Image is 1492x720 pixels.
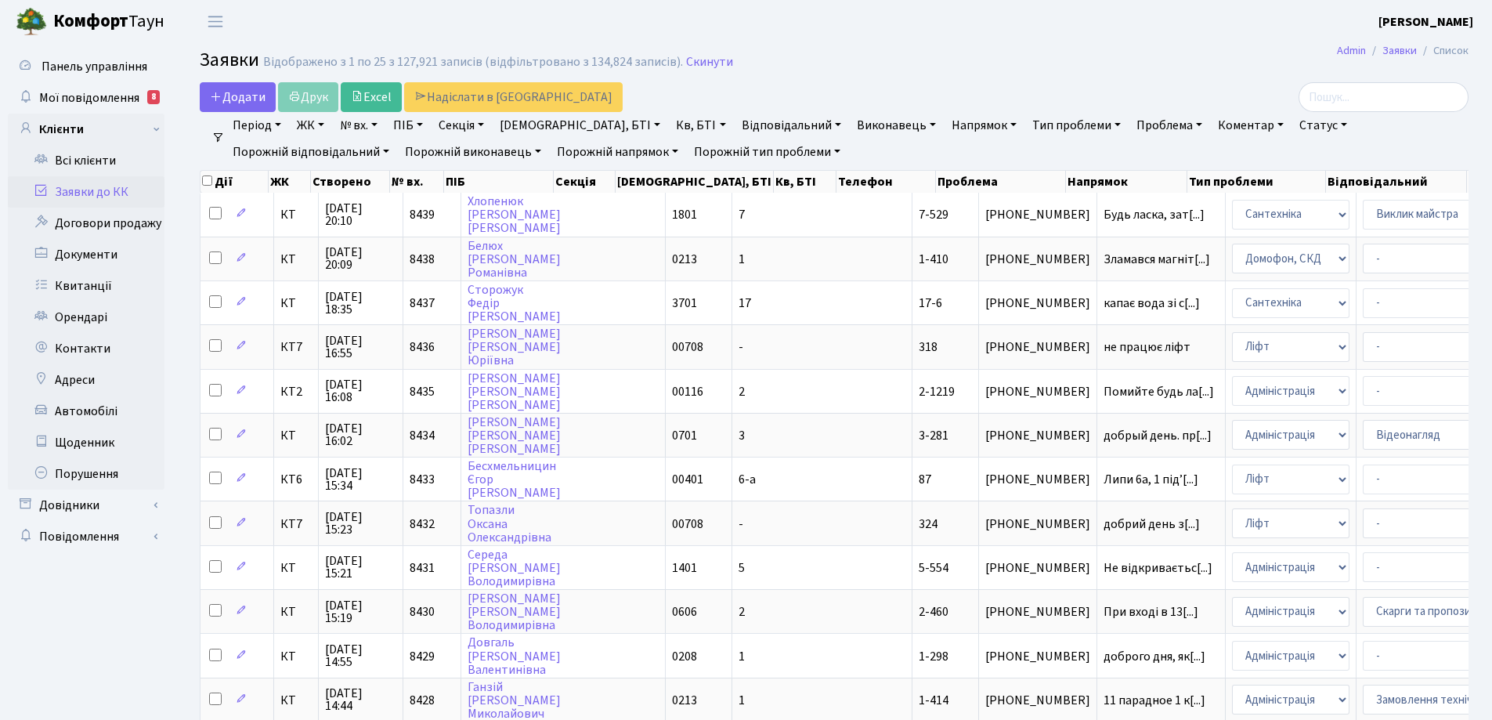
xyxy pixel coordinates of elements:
th: ЖК [269,171,311,193]
span: не працює ліфт [1104,341,1219,353]
a: Порожній напрямок [551,139,685,165]
span: 1801 [672,206,697,223]
span: 8437 [410,295,435,312]
span: 1-414 [919,692,948,709]
th: Відповідальний [1326,171,1467,193]
span: 1 [739,692,745,709]
a: Напрямок [945,112,1023,139]
span: Не відкриваєтьс[...] [1104,559,1212,577]
a: Заявки [1382,42,1417,59]
span: 0213 [672,251,697,268]
span: добрий день з[...] [1104,516,1200,533]
div: Відображено з 1 по 25 з 127,921 записів (відфільтровано з 134,824 записів). [263,55,683,70]
span: 3701 [672,295,697,312]
a: [PERSON_NAME][PERSON_NAME]Юріївна [468,325,561,369]
span: [DATE] 14:55 [325,643,396,668]
span: 1401 [672,559,697,577]
span: 3 [739,427,745,444]
th: ПІБ [444,171,554,193]
span: Додати [210,89,266,106]
a: Порожній відповідальний [226,139,396,165]
span: [DATE] 15:19 [325,599,396,624]
span: Зламався магніт[...] [1104,251,1210,268]
span: 8431 [410,559,435,577]
a: Скинути [686,55,733,70]
span: [PHONE_NUMBER] [985,606,1090,618]
a: СторожукФедір[PERSON_NAME] [468,281,561,325]
span: 8436 [410,338,435,356]
span: КТ [280,297,312,309]
a: Виконавець [851,112,942,139]
span: КТ [280,650,312,663]
span: 17-6 [919,295,942,312]
span: [DATE] 15:23 [325,511,396,536]
a: Секція [432,112,490,139]
a: Всі клієнти [8,145,164,176]
th: Телефон [836,171,936,193]
span: [DATE] 15:21 [325,555,396,580]
span: КТ [280,208,312,221]
a: ТопазлиОксанаОлександрівна [468,502,551,546]
a: Панель управління [8,51,164,82]
span: [PHONE_NUMBER] [985,385,1090,398]
span: [DATE] 15:34 [325,467,396,492]
div: 8 [147,90,160,104]
th: Секція [554,171,616,193]
a: Мої повідомлення8 [8,82,164,114]
a: Середа[PERSON_NAME]Володимирівна [468,546,561,590]
span: 11 парадное 1 к[...] [1104,692,1205,709]
a: Довідники [8,490,164,521]
span: [DATE] 16:02 [325,422,396,447]
span: 17 [739,295,751,312]
span: добрый день. пр[...] [1104,427,1212,444]
span: 8439 [410,206,435,223]
a: [PERSON_NAME][PERSON_NAME][PERSON_NAME] [468,370,561,414]
li: Список [1417,42,1469,60]
a: Статус [1293,112,1353,139]
span: Таун [53,9,164,35]
a: [DEMOGRAPHIC_DATA], БТІ [493,112,667,139]
a: Відповідальний [735,112,847,139]
a: Кв, БТІ [670,112,732,139]
a: Період [226,112,287,139]
span: 0701 [672,427,697,444]
span: 8434 [410,427,435,444]
span: [PHONE_NUMBER] [985,518,1090,530]
a: Заявки до КК [8,176,164,208]
span: 8430 [410,603,435,621]
a: Довгаль[PERSON_NAME]Валентинівна [468,635,561,678]
a: [PERSON_NAME] [1378,13,1473,31]
span: 6-а [739,471,756,488]
span: 2 [739,383,745,400]
span: [PHONE_NUMBER] [985,253,1090,266]
span: [PHONE_NUMBER] [985,650,1090,663]
span: [PHONE_NUMBER] [985,208,1090,221]
span: КТ [280,429,312,442]
span: [PHONE_NUMBER] [985,297,1090,309]
span: 00708 [672,516,703,533]
span: 8429 [410,648,435,665]
input: Пошук... [1299,82,1469,112]
span: КТ [280,694,312,707]
span: [PHONE_NUMBER] [985,694,1090,707]
span: 7 [739,206,745,223]
span: 0213 [672,692,697,709]
span: [DATE] 16:55 [325,335,396,360]
span: КТ [280,606,312,618]
nav: breadcrumb [1313,34,1492,67]
span: 2 [739,603,745,621]
span: 5-554 [919,559,948,577]
span: 8438 [410,251,435,268]
span: 1 [739,648,745,665]
span: 8435 [410,383,435,400]
b: Комфорт [53,9,128,34]
span: [DATE] 18:35 [325,291,396,316]
span: 8433 [410,471,435,488]
span: [DATE] 20:10 [325,202,396,227]
span: КТ [280,562,312,574]
a: Адреси [8,364,164,396]
span: КТ7 [280,341,312,353]
span: КТ2 [280,385,312,398]
a: Порожній тип проблеми [688,139,847,165]
a: Документи [8,239,164,270]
